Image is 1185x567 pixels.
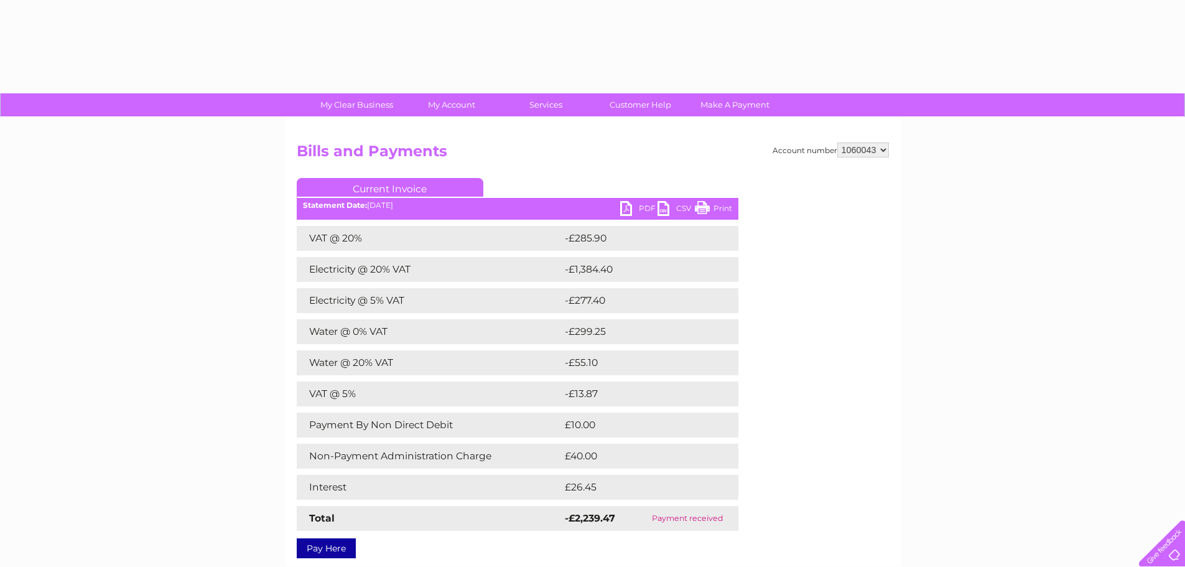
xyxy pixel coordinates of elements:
a: Services [495,93,597,116]
div: Account number [773,143,889,157]
td: Water @ 20% VAT [297,350,562,375]
div: [DATE] [297,201,738,210]
td: £40.00 [562,444,714,469]
td: -£55.10 [562,350,714,375]
td: Non-Payment Administration Charge [297,444,562,469]
td: Water @ 0% VAT [297,319,562,344]
a: My Account [400,93,503,116]
a: Current Invoice [297,178,483,197]
td: Interest [297,475,562,500]
h2: Bills and Payments [297,143,889,166]
td: Electricity @ 20% VAT [297,257,562,282]
td: -£13.87 [562,382,714,406]
b: Statement Date: [303,200,367,210]
td: -£299.25 [562,319,718,344]
td: VAT @ 20% [297,226,562,251]
td: -£285.90 [562,226,718,251]
a: Customer Help [589,93,692,116]
td: -£1,384.40 [562,257,720,282]
a: My Clear Business [305,93,408,116]
a: Print [695,201,732,219]
a: CSV [658,201,695,219]
td: £26.45 [562,475,713,500]
td: Electricity @ 5% VAT [297,288,562,313]
td: VAT @ 5% [297,382,562,406]
td: Payment received [636,506,738,531]
strong: -£2,239.47 [565,512,615,524]
a: Pay Here [297,538,356,558]
a: Make A Payment [684,93,786,116]
strong: Total [309,512,335,524]
a: PDF [620,201,658,219]
td: -£277.40 [562,288,718,313]
td: Payment By Non Direct Debit [297,413,562,438]
td: £10.00 [562,413,713,438]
